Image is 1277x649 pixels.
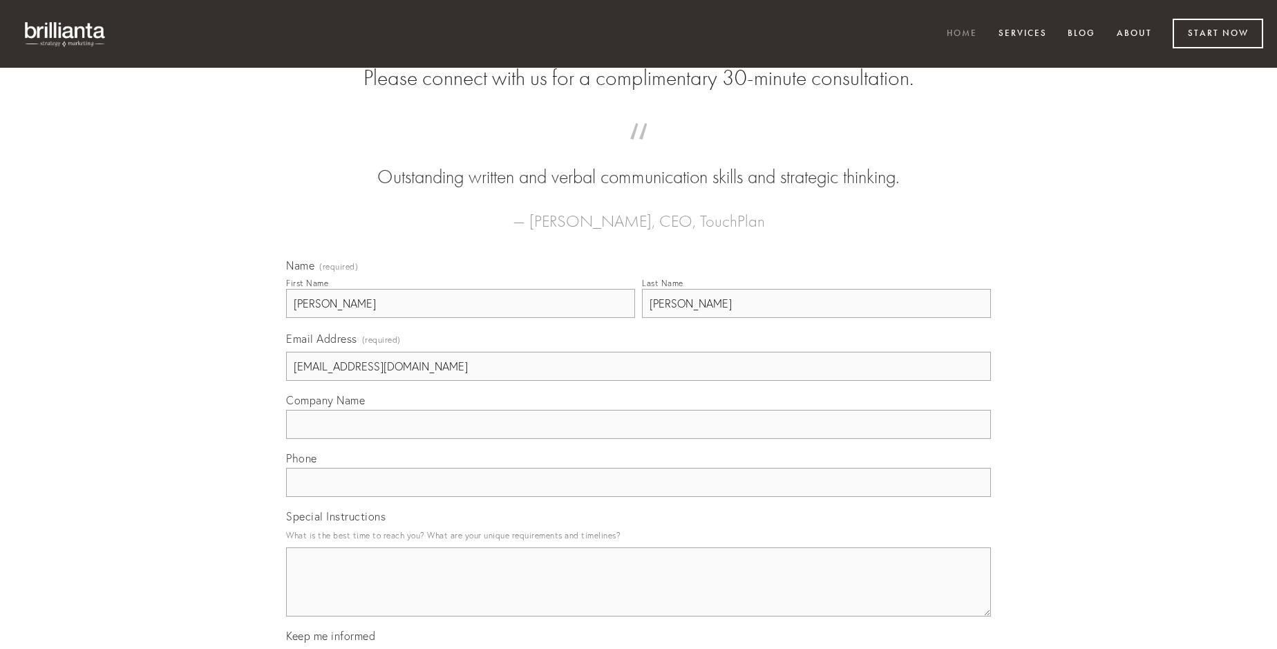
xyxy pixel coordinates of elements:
[938,23,986,46] a: Home
[308,137,969,191] blockquote: Outstanding written and verbal communication skills and strategic thinking.
[14,14,117,54] img: brillianta - research, strategy, marketing
[286,278,328,288] div: First Name
[286,65,991,91] h2: Please connect with us for a complimentary 30-minute consultation.
[1173,19,1263,48] a: Start Now
[308,137,969,164] span: “
[1108,23,1161,46] a: About
[286,509,386,523] span: Special Instructions
[1059,23,1104,46] a: Blog
[286,332,357,346] span: Email Address
[362,330,401,349] span: (required)
[308,191,969,235] figcaption: — [PERSON_NAME], CEO, TouchPlan
[642,278,683,288] div: Last Name
[319,263,358,271] span: (required)
[286,451,317,465] span: Phone
[990,23,1056,46] a: Services
[286,393,365,407] span: Company Name
[286,629,375,643] span: Keep me informed
[286,258,314,272] span: Name
[286,526,991,545] p: What is the best time to reach you? What are your unique requirements and timelines?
